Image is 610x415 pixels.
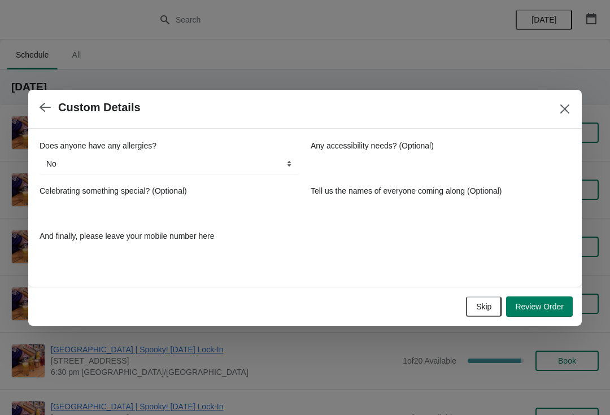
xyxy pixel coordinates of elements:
span: Review Order [515,302,564,311]
h2: Custom Details [58,101,141,114]
label: Tell us the names of everyone coming along (Optional) [311,185,502,196]
button: Review Order [506,296,573,317]
button: Close [555,99,575,119]
label: Celebrating something special? (Optional) [40,185,187,196]
label: And finally, please leave your mobile number here [40,230,214,242]
span: Skip [476,302,491,311]
label: Any accessibility needs? (Optional) [311,140,434,151]
button: Skip [466,296,502,317]
label: Does anyone have any allergies? [40,140,156,151]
